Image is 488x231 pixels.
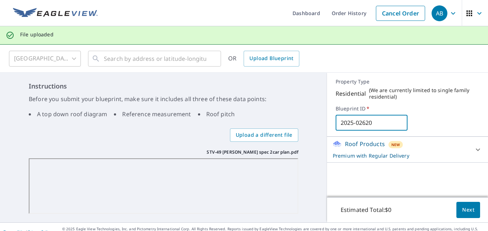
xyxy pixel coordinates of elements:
[336,89,366,98] p: Residential
[29,81,298,91] h6: Instructions
[29,158,298,214] iframe: STV-49 Payton spec 2car plan.pdf
[104,49,206,69] input: Search by address or latitude-longitude
[376,6,425,21] a: Cancel Order
[369,87,479,100] p: ( We are currently limited to single family residential )
[336,105,479,112] label: Blueprint ID
[9,49,81,69] div: [GEOGRAPHIC_DATA]
[228,51,299,67] div: OR
[236,131,293,140] span: Upload a different file
[333,152,469,159] p: Premium with Regular Delivery
[20,31,54,38] p: File uploaded
[230,128,298,142] label: Upload a different file
[345,140,385,148] p: Roof Products
[29,110,107,118] li: A top down roof diagram
[29,95,298,103] p: Before you submit your blueprint, make sure it includes all three of these data points:
[333,140,482,159] div: Roof ProductsNewPremium with Regular Delivery
[462,205,474,214] span: Next
[432,5,447,21] div: AB
[336,78,479,85] p: Property Type
[335,202,397,218] p: Estimated Total: $0
[391,142,400,148] span: New
[207,149,298,155] p: STV-49 [PERSON_NAME] spec 2car plan.pdf
[198,110,235,118] li: Roof pitch
[244,51,299,67] a: Upload Blueprint
[249,54,293,63] span: Upload Blueprint
[456,202,480,218] button: Next
[114,110,191,118] li: Reference measurement
[13,8,98,19] img: EV Logo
